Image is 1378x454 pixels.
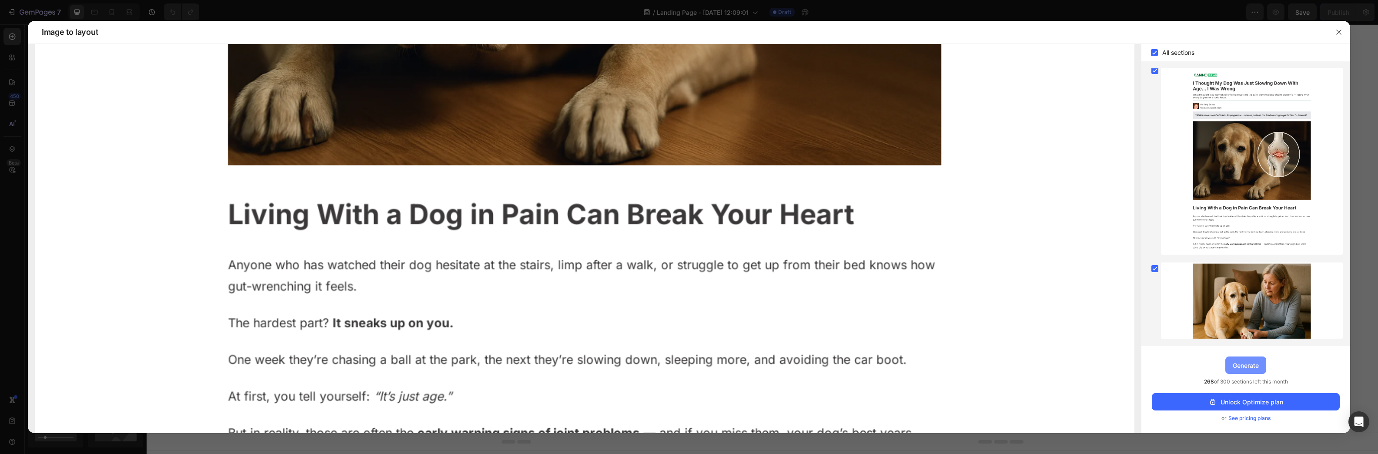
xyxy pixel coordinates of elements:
div: Start with Sections from sidebar [563,217,669,228]
button: Add sections [553,235,612,252]
div: Start with Generating from URL or image [557,283,674,290]
div: or [1152,414,1340,423]
span: of 300 sections left this month [1204,377,1288,386]
button: Add elements [618,235,679,252]
button: Generate [1225,356,1266,374]
div: Unlock Optimize plan [1208,397,1283,407]
span: 268 [1204,378,1214,385]
span: Image to layout [42,27,98,37]
span: See pricing plans [1228,414,1271,423]
button: Unlock Optimize plan [1152,393,1340,410]
div: Open Intercom Messenger [1348,411,1369,432]
span: All sections [1162,47,1194,58]
div: Generate [1233,361,1259,370]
